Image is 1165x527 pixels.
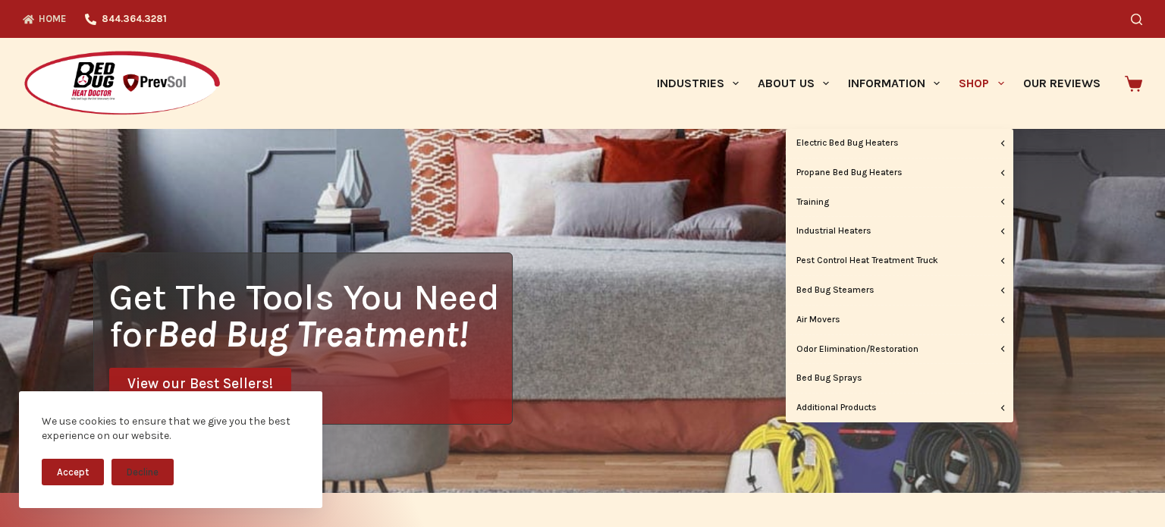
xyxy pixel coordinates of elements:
[12,6,58,52] button: Open LiveChat chat widget
[748,38,838,129] a: About Us
[786,364,1013,393] a: Bed Bug Sprays
[23,50,221,118] img: Prevsol/Bed Bug Heat Doctor
[786,129,1013,158] a: Electric Bed Bug Heaters
[786,158,1013,187] a: Propane Bed Bug Heaters
[786,276,1013,305] a: Bed Bug Steamers
[786,306,1013,334] a: Air Movers
[157,312,468,356] i: Bed Bug Treatment!
[839,38,950,129] a: Information
[786,246,1013,275] a: Pest Control Heat Treatment Truck
[109,278,512,353] h1: Get The Tools You Need for
[111,459,174,485] button: Decline
[42,459,104,485] button: Accept
[647,38,1110,129] nav: Primary
[786,217,1013,246] a: Industrial Heaters
[42,414,300,444] div: We use cookies to ensure that we give you the best experience on our website.
[1013,38,1110,129] a: Our Reviews
[109,368,291,400] a: View our Best Sellers!
[950,38,1013,129] a: Shop
[647,38,748,129] a: Industries
[127,377,273,391] span: View our Best Sellers!
[1131,14,1142,25] button: Search
[786,335,1013,364] a: Odor Elimination/Restoration
[786,394,1013,422] a: Additional Products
